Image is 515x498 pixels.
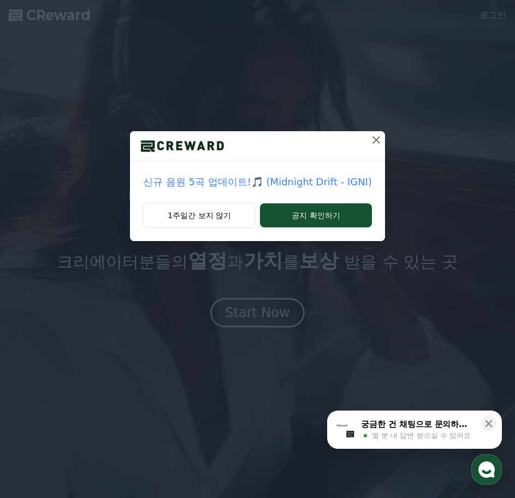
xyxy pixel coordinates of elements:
img: logo [130,138,235,154]
a: 홈 [3,347,72,374]
a: 대화 [72,347,141,374]
button: 공지 확인하기 [260,203,372,227]
span: 설정 [169,363,182,372]
span: 대화 [100,364,113,372]
span: 홈 [34,363,41,372]
button: 1주일간 보지 않기 [143,203,256,228]
a: 신규 음원 5곡 업데이트!🎵 (Midnight Drift - IGNI) [143,174,372,190]
a: 설정 [141,347,210,374]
